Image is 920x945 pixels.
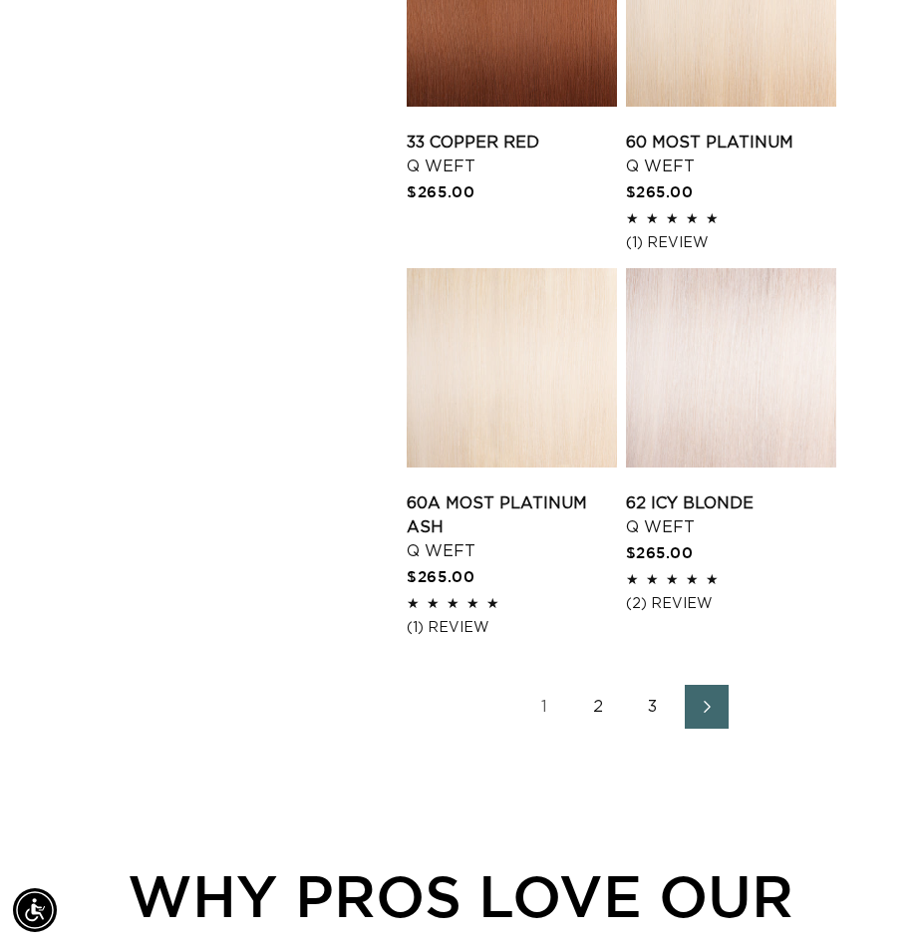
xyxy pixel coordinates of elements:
a: 60 Most Platinum Q Weft [626,131,836,178]
a: 62 Icy Blonde Q Weft [626,491,836,539]
a: 33 Copper Red Q Weft [407,131,617,178]
a: Page 3 [631,685,675,729]
nav: Pagination [407,685,843,729]
a: Page 1 [523,685,567,729]
a: Next page [685,685,729,729]
div: Accessibility Menu [13,888,57,932]
a: Page 2 [577,685,621,729]
a: 60A Most Platinum Ash Q Weft [407,491,617,563]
